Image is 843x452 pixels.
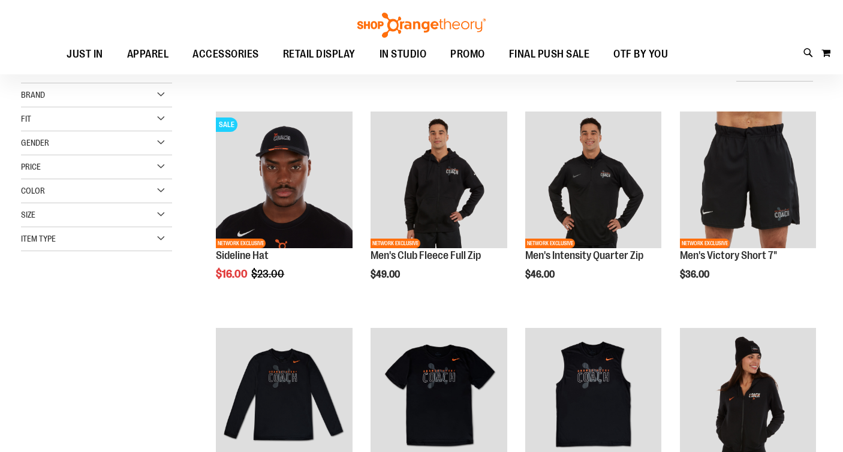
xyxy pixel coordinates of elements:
a: OTF Mens Coach FA23 Club Fleece Full Zip - Black primary imageNETWORK EXCLUSIVE [371,112,507,249]
a: ACCESSORIES [180,41,271,68]
a: OTF Mens Coach FA23 Intensity Quarter Zip - Black primary imageNETWORK EXCLUSIVE [525,112,661,249]
span: Gender [21,138,49,147]
span: NETWORK EXCLUSIVE [371,239,420,248]
a: APPAREL [115,41,181,68]
span: Brand [21,90,45,100]
a: Sideline Hat primary imageSALENETWORK EXCLUSIVE [216,112,352,249]
span: IN STUDIO [380,41,427,68]
a: Men's Victory Short 7" [680,249,777,261]
a: OTF Mens Coach FA23 Victory Short - Black primary imageNETWORK EXCLUSIVE [680,112,816,249]
a: RETAIL DISPLAY [271,41,368,68]
span: SALE [216,117,237,132]
a: PROMO [438,41,497,68]
a: IN STUDIO [368,41,439,68]
span: ACCESSORIES [192,41,259,68]
span: Fit [21,114,31,123]
span: JUST IN [67,41,103,68]
span: APPAREL [127,41,169,68]
img: Shop Orangetheory [356,13,487,38]
img: OTF Mens Coach FA23 Club Fleece Full Zip - Black primary image [371,112,507,248]
span: $49.00 [371,269,402,280]
div: product [210,106,358,310]
img: OTF Mens Coach FA23 Victory Short - Black primary image [680,112,816,248]
span: Size [21,210,35,219]
span: NETWORK EXCLUSIVE [680,239,730,248]
span: Color [21,186,45,195]
span: RETAIL DISPLAY [283,41,356,68]
span: FINAL PUSH SALE [509,41,590,68]
span: Price [21,162,41,171]
span: $16.00 [216,268,249,280]
a: Men's Intensity Quarter Zip [525,249,643,261]
a: FINAL PUSH SALE [497,41,602,68]
span: $36.00 [680,269,711,280]
div: product [519,106,667,310]
span: Item Type [21,234,56,243]
span: NETWORK EXCLUSIVE [216,239,266,248]
span: $23.00 [251,268,286,280]
a: Men's Club Fleece Full Zip [371,249,481,261]
div: product [365,106,513,310]
img: OTF Mens Coach FA23 Intensity Quarter Zip - Black primary image [525,112,661,248]
div: product [674,106,822,310]
a: OTF BY YOU [601,41,680,68]
img: Sideline Hat primary image [216,112,352,248]
span: PROMO [450,41,485,68]
span: OTF BY YOU [613,41,668,68]
span: $46.00 [525,269,556,280]
a: Sideline Hat [216,249,269,261]
a: JUST IN [55,41,115,68]
span: NETWORK EXCLUSIVE [525,239,575,248]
